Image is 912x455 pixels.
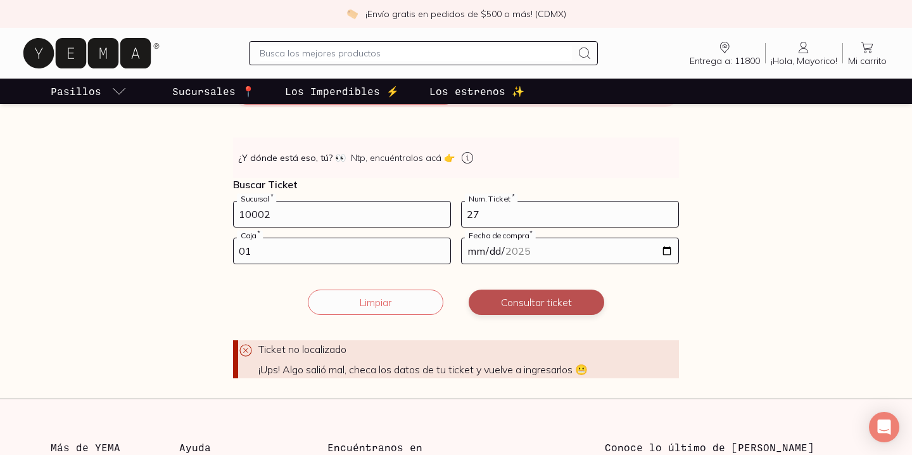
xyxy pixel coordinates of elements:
img: check [346,8,358,20]
h3: Conoce lo último de [PERSON_NAME] [605,440,861,455]
input: 03 [234,238,450,264]
p: ¡Envío gratis en pedidos de $500 o más! (CDMX) [365,8,566,20]
a: Sucursales 📍 [170,79,257,104]
label: Sucursal [237,194,276,203]
label: Caja [237,231,263,240]
label: Fecha de compra [465,231,536,240]
input: Busca los mejores productos [260,46,571,61]
a: pasillo-todos-link [48,79,129,104]
p: Pasillos [51,84,101,99]
a: Mi carrito [843,40,892,67]
input: 728 [234,202,450,227]
h3: Ayuda [179,440,308,455]
span: Ntp, encuéntralos acá 👉 [351,151,455,164]
span: Mi carrito [848,55,887,67]
span: ¡Hola, Mayorico! [771,55,837,67]
p: Los Imperdibles ⚡️ [285,84,399,99]
span: Ticket no localizado [258,343,346,356]
a: Los estrenos ✨ [427,79,527,104]
a: Los Imperdibles ⚡️ [282,79,402,104]
span: ¡Ups! Algo salió mal, checa los datos de tu ticket y vuelve a ingresarlos 😬 [258,363,679,376]
a: ¡Hola, Mayorico! [766,40,842,67]
input: 123 [462,202,678,227]
button: Limpiar [308,290,443,315]
label: Num. Ticket [465,194,517,203]
button: Consultar ticket [469,290,604,315]
h3: Más de YEMA [51,440,179,455]
a: Entrega a: 11800 [685,40,765,67]
input: 14-05-2023 [462,238,678,264]
p: Sucursales 📍 [172,84,255,99]
h3: Encuéntranos en [327,440,422,455]
p: Buscar Ticket [233,178,679,191]
div: Open Intercom Messenger [869,412,899,442]
span: Entrega a: 11800 [690,55,760,67]
strong: ¿Y dónde está eso, tú? [238,151,346,164]
span: 👀 [335,151,346,164]
p: Los estrenos ✨ [429,84,524,99]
